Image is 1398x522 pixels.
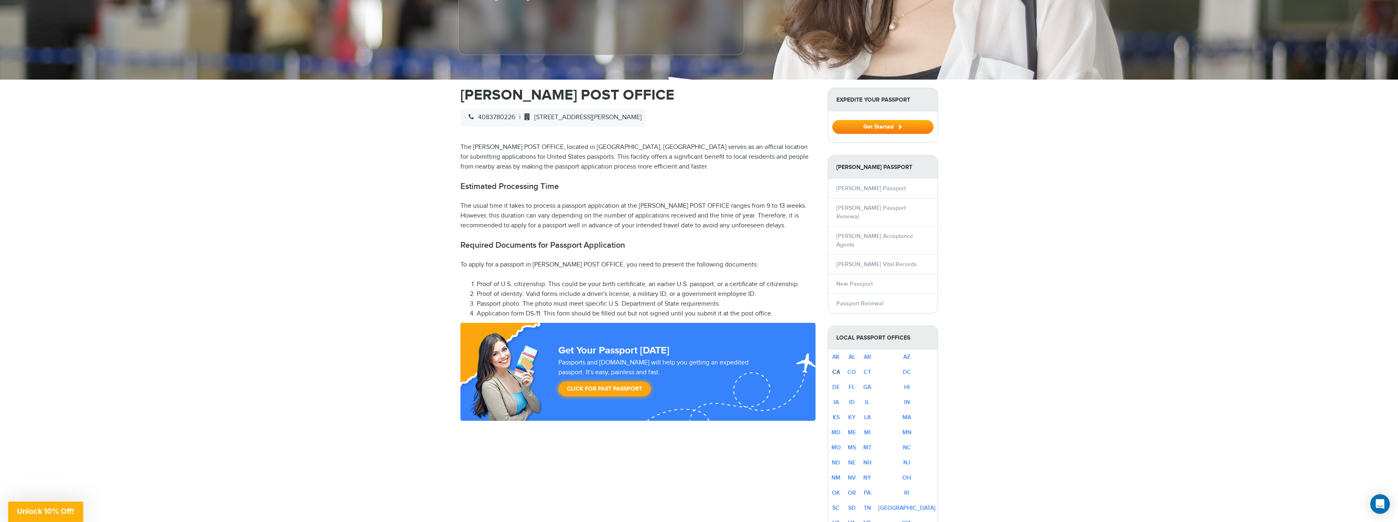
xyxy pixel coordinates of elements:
a: AK [832,353,840,360]
a: CT [864,369,871,375]
a: New Passport [836,280,873,287]
a: HI [904,384,910,391]
a: LA [864,414,871,421]
a: DC [903,369,911,375]
a: NY [863,474,871,481]
a: ND [832,459,840,466]
a: MD [831,429,840,436]
a: MA [902,414,911,421]
iframe: Customer reviews powered by Trustpilot [477,6,538,47]
p: The usual time it takes to process a passport application at the [PERSON_NAME] POST OFFICE ranges... [460,201,816,231]
span: 4083780226 [465,113,515,121]
a: NC [903,444,911,451]
a: MT [863,444,871,451]
a: Passport Renewal [836,300,883,307]
p: To apply for a passport in [PERSON_NAME] POST OFFICE, you need to present the following documents: [460,260,816,270]
a: NV [848,474,856,481]
div: Passports and [DOMAIN_NAME] will help you getting an expedited passport. It's easy, painless and ... [555,358,778,400]
iframe: Customer reviews powered by Trustpilot [460,421,816,519]
li: Proof of identity: Valid forms include a driver's license, a military ID, or a government employe... [477,289,816,299]
a: KS [833,414,840,421]
li: Application form DS-11: This form should be filled out but not signed until you submit it at the ... [477,309,816,319]
a: MN [902,429,911,436]
a: FL [849,384,855,391]
a: IA [833,399,839,406]
strong: [PERSON_NAME] Passport [828,155,938,179]
a: MI [864,429,871,436]
a: NE [848,459,856,466]
button: Get Started [832,120,933,134]
a: SD [848,504,856,511]
div: | [460,109,646,127]
a: NM [831,474,840,481]
li: Passport photo: The photo must meet specific U.S. Department of State requirements. [477,299,816,309]
strong: Expedite Your Passport [828,88,938,111]
a: IN [904,399,910,406]
h2: Required Documents for Passport Application [460,240,816,250]
a: AZ [903,353,910,360]
a: NH [863,459,871,466]
a: Get Started [832,123,933,130]
strong: Get Your Passport [DATE] [558,344,669,356]
a: CA [832,369,840,375]
a: DE [832,384,840,391]
span: Unlock 10% Off! [17,507,74,515]
div: Open Intercom Messenger [1370,494,1390,514]
p: The [PERSON_NAME] POST OFFICE, located in [GEOGRAPHIC_DATA], [GEOGRAPHIC_DATA] serves as an offic... [460,142,816,172]
a: CO [847,369,856,375]
a: [PERSON_NAME] Acceptance Agents [836,233,913,248]
a: SC [832,504,840,511]
a: [GEOGRAPHIC_DATA] [878,504,936,511]
li: Proof of U.S. citizenship: This could be your birth certificate, an earlier U.S. passport, or a c... [477,280,816,289]
strong: Local Passport Offices [828,326,938,349]
div: Unlock 10% Off! [8,502,83,522]
a: [PERSON_NAME] Passport Renewal [836,204,906,220]
a: MS [848,444,856,451]
a: RI [904,489,909,496]
a: AR [864,353,871,360]
a: GA [863,384,871,391]
a: NJ [903,459,910,466]
a: OR [848,489,856,496]
a: OK [832,489,840,496]
span: [STREET_ADDRESS][PERSON_NAME] [520,113,642,121]
a: Click for Fast Passport [558,382,651,396]
a: [PERSON_NAME] Passport [836,185,906,192]
a: IL [865,399,869,406]
a: OH [902,474,911,481]
h2: Estimated Processing Time [460,182,816,191]
a: [PERSON_NAME] Vital Records [836,261,917,268]
a: AL [849,353,855,360]
a: KY [848,414,856,421]
a: TN [864,504,871,511]
a: ID [849,399,855,406]
a: PA [864,489,871,496]
h1: [PERSON_NAME] POST OFFICE [460,88,816,102]
a: MO [831,444,841,451]
a: ME [848,429,856,436]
